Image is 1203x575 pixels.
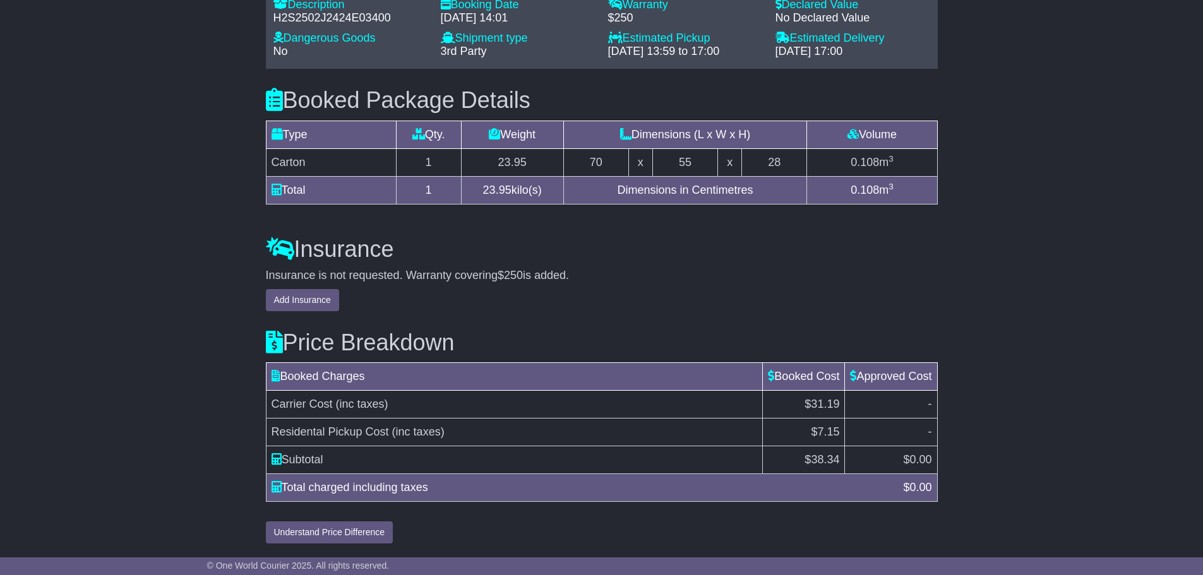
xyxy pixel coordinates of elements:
[441,45,487,57] span: 3rd Party
[266,446,763,474] td: Subtotal
[909,481,931,494] span: 0.00
[273,11,428,25] div: H2S2502J2424E03400
[441,11,596,25] div: [DATE] 14:01
[805,398,839,410] span: $31.19
[273,45,288,57] span: No
[396,176,461,204] td: 1
[763,363,845,391] td: Booked Cost
[266,176,396,204] td: Total
[265,479,897,496] div: Total charged including taxes
[336,398,388,410] span: (inc taxes)
[928,425,932,438] span: -
[396,121,461,148] td: Qty.
[811,425,839,438] span: $7.15
[608,11,763,25] div: $250
[763,446,845,474] td: $
[266,121,396,148] td: Type
[266,289,339,311] button: Add Insurance
[845,446,937,474] td: $
[272,398,333,410] span: Carrier Cost
[652,148,717,176] td: 55
[775,11,930,25] div: No Declared Value
[909,453,931,466] span: 0.00
[266,521,393,543] button: Understand Price Difference
[928,398,932,410] span: -
[807,121,937,148] td: Volume
[742,148,807,176] td: 28
[807,176,937,204] td: m
[396,148,461,176] td: 1
[441,32,596,45] div: Shipment type
[461,148,563,176] td: 23.95
[273,32,428,45] div: Dangerous Goods
[851,184,879,196] span: 0.108
[272,425,389,438] span: Residental Pickup Cost
[807,148,937,176] td: m
[266,88,938,113] h3: Booked Package Details
[775,32,930,45] div: Estimated Delivery
[498,269,523,282] span: $250
[718,148,742,176] td: x
[266,363,763,391] td: Booked Charges
[461,176,563,204] td: kilo(s)
[266,237,938,262] h3: Insurance
[483,184,512,196] span: 23.95
[845,363,937,391] td: Approved Cost
[775,45,930,59] div: [DATE] 17:00
[563,121,807,148] td: Dimensions (L x W x H)
[266,269,938,283] div: Insurance is not requested. Warranty covering is added.
[563,148,628,176] td: 70
[266,148,396,176] td: Carton
[608,45,763,59] div: [DATE] 13:59 to 17:00
[392,425,445,438] span: (inc taxes)
[563,176,807,204] td: Dimensions in Centimetres
[811,453,839,466] span: 38.34
[897,479,938,496] div: $
[461,121,563,148] td: Weight
[851,156,879,169] span: 0.108
[889,182,894,191] sup: 3
[207,560,390,571] span: © One World Courier 2025. All rights reserved.
[608,32,763,45] div: Estimated Pickup
[889,154,894,163] sup: 3
[628,148,652,176] td: x
[266,330,938,355] h3: Price Breakdown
